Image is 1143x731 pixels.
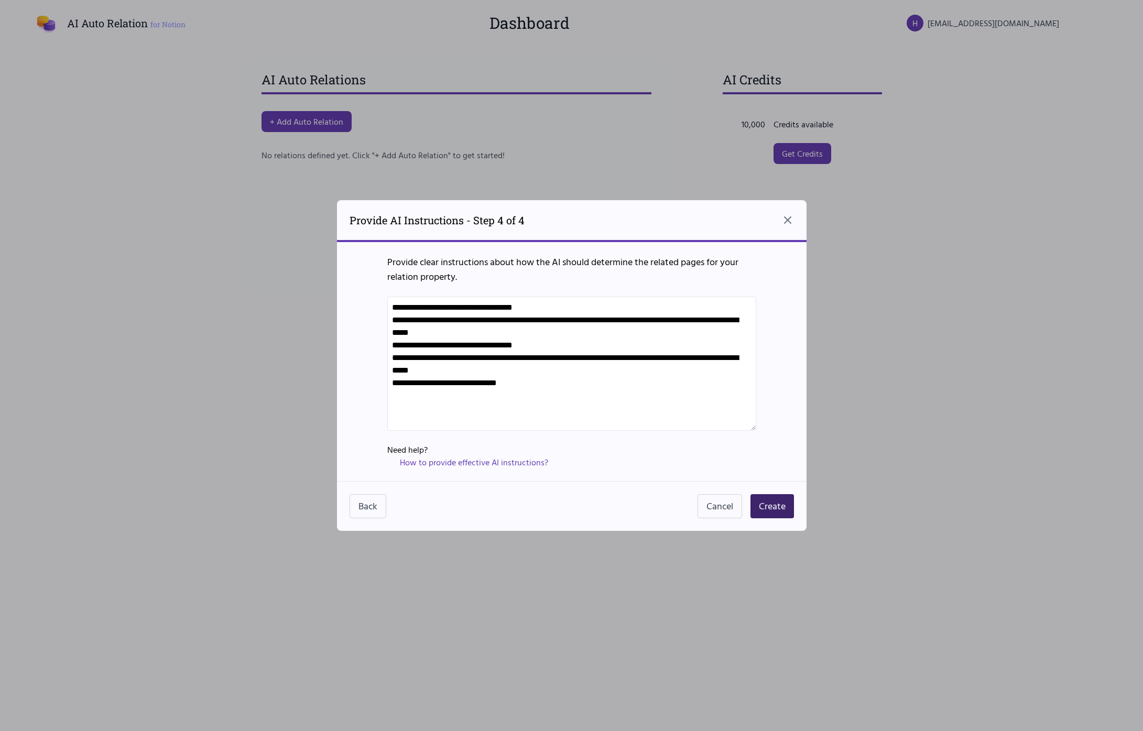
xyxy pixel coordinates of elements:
[400,456,548,468] a: How to provide effective AI instructions?
[781,214,794,226] button: Close dialog
[350,494,386,518] button: Back
[698,494,742,518] button: Cancel
[387,443,756,456] h3: Need help?
[750,494,794,518] button: Create
[350,213,525,227] h2: Provide AI Instructions - Step 4 of 4
[387,255,756,284] p: Provide clear instructions about how the AI should determine the related pages for your relation ...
